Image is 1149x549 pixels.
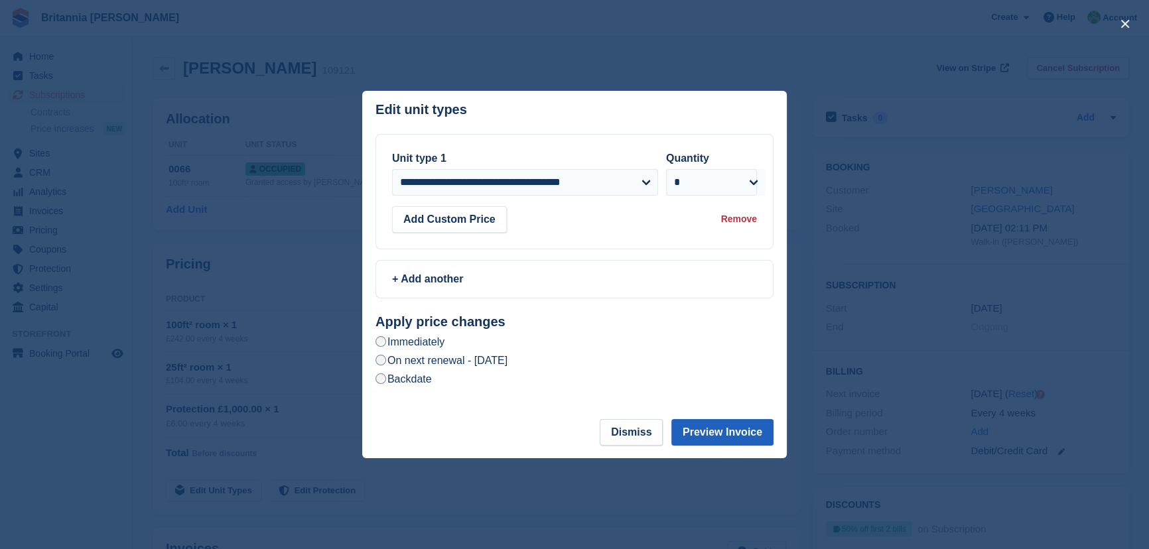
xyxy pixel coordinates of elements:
[375,372,432,386] label: Backdate
[375,314,506,329] strong: Apply price changes
[375,336,386,347] input: Immediately
[392,206,507,233] button: Add Custom Price
[375,353,507,367] label: On next renewal - [DATE]
[375,260,774,298] a: + Add another
[392,152,446,164] label: Unit type 1
[375,373,386,384] input: Backdate
[375,102,467,117] p: Edit unit types
[671,419,774,446] button: Preview Invoice
[375,355,386,365] input: On next renewal - [DATE]
[375,335,444,349] label: Immediately
[721,212,757,226] div: Remove
[392,271,757,287] div: + Add another
[1115,13,1136,34] button: close
[600,419,663,446] button: Dismiss
[666,152,709,164] label: Quantity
